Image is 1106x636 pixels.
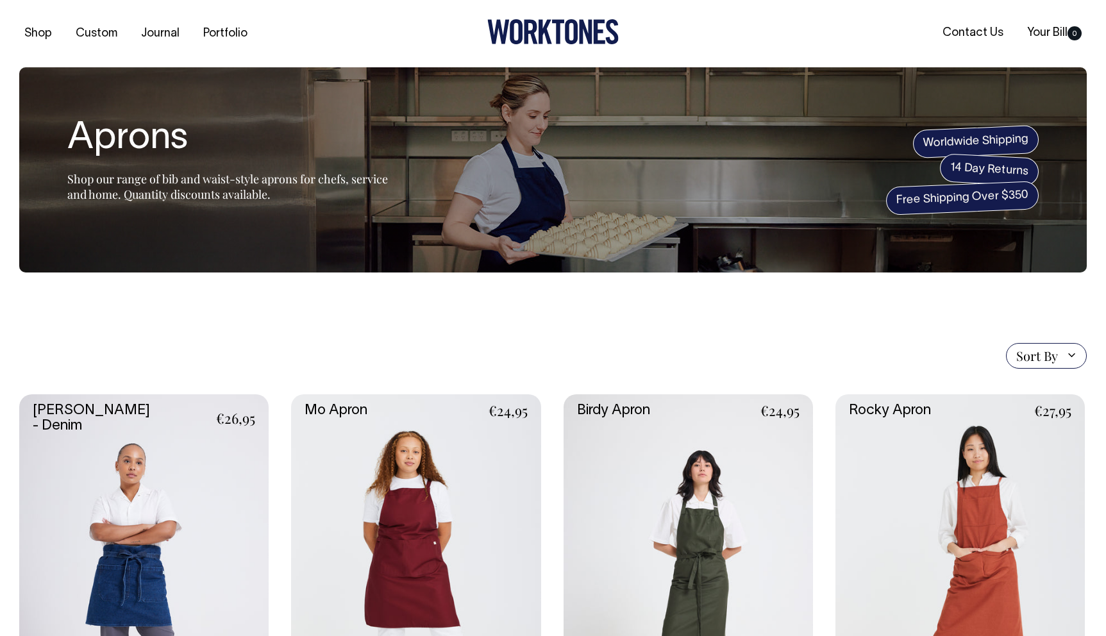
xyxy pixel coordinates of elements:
[67,119,388,160] h1: Aprons
[71,23,122,44] a: Custom
[1022,22,1087,44] a: Your Bill0
[1068,26,1082,40] span: 0
[67,171,388,202] span: Shop our range of bib and waist-style aprons for chefs, service and home. Quantity discounts avai...
[937,22,1009,44] a: Contact Us
[136,23,185,44] a: Journal
[1016,348,1058,364] span: Sort By
[198,23,253,44] a: Portfolio
[939,153,1039,187] span: 14 Day Returns
[885,181,1039,215] span: Free Shipping Over $350
[912,125,1039,158] span: Worldwide Shipping
[19,23,57,44] a: Shop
